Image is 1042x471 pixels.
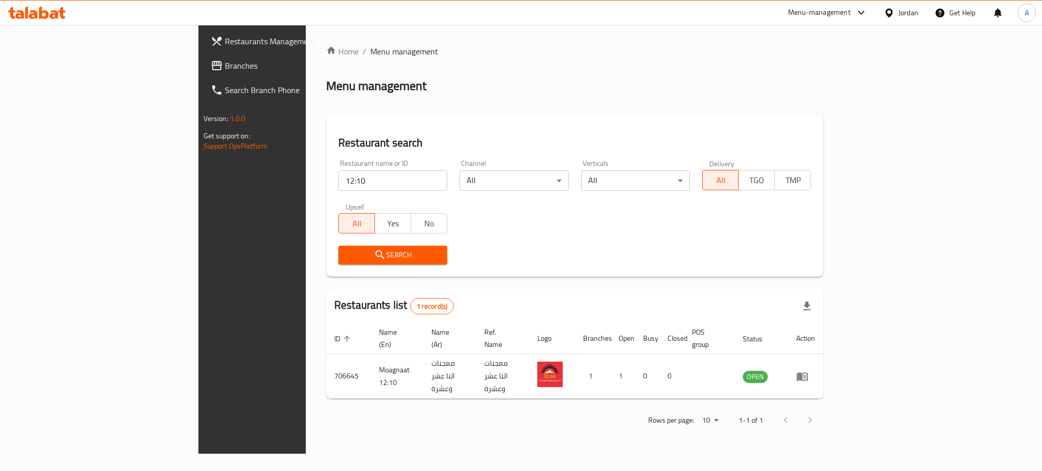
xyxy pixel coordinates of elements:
[204,112,228,125] span: Version:
[484,326,517,350] span: Ref. Name
[635,354,659,399] td: 0
[202,53,372,78] a: Branches
[692,326,722,350] span: POS group
[423,354,476,399] td: معجنات اثنا عشر وعشرة
[796,370,815,382] div: Menu
[343,216,371,231] span: All
[788,7,851,19] div: Menu-management
[338,213,375,233] button: All
[204,129,250,142] span: Get support on:
[410,298,454,314] div: Total records count
[743,333,776,345] span: Status
[370,45,438,57] span: Menu management
[326,45,823,57] nav: breadcrumb
[431,326,464,350] span: Name (Ar)
[659,354,684,399] td: 0
[374,213,411,233] button: Yes
[1025,7,1029,18] span: A
[338,135,811,151] h2: Restaurant search
[779,173,807,188] span: TMP
[379,216,407,231] span: Yes
[739,414,763,427] p: 1-1 of 1
[575,323,611,354] th: Branches
[326,323,823,399] table: enhanced table
[476,354,529,399] td: معجنات اثنا عشر وعشرة
[326,78,426,94] h2: Menu management
[611,323,635,354] th: Open
[529,323,575,354] th: Logo
[743,173,771,188] span: TGO
[411,302,454,311] span: 1 record(s)
[611,354,635,399] td: 1
[334,333,354,345] span: ID
[371,354,423,399] td: Moagnaat 12:10
[345,203,364,210] label: Upsell
[202,78,372,102] a: Search Branch Phone
[230,112,246,125] span: 1.0.0
[743,371,768,382] span: OPEN
[659,323,684,354] th: Closed
[338,170,447,191] input: Search for restaurant name or ID..
[334,298,454,314] h2: Restaurants list
[379,326,411,350] span: Name (En)
[204,139,268,153] a: Support.OpsPlatform
[415,216,443,231] span: No
[346,249,439,261] span: Search
[225,84,364,96] span: Search Branch Phone
[225,60,364,72] span: Branches
[707,173,735,188] span: All
[581,170,690,191] div: All
[635,323,659,354] th: Busy
[788,323,823,354] th: Action
[698,413,722,428] div: Rows per page:
[774,170,811,190] button: TMP
[899,7,918,18] div: Jordan
[411,213,447,233] button: No
[709,160,735,167] label: Delivery
[338,246,447,264] button: Search
[795,294,819,318] div: Export file
[459,170,568,191] div: All
[202,29,372,53] a: Restaurants Management
[575,354,611,399] td: 1
[225,35,364,47] span: Restaurants Management
[648,414,694,427] p: Rows per page:
[738,170,775,190] button: TGO
[702,170,739,190] button: All
[537,362,563,387] img: Moagnaat 12:10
